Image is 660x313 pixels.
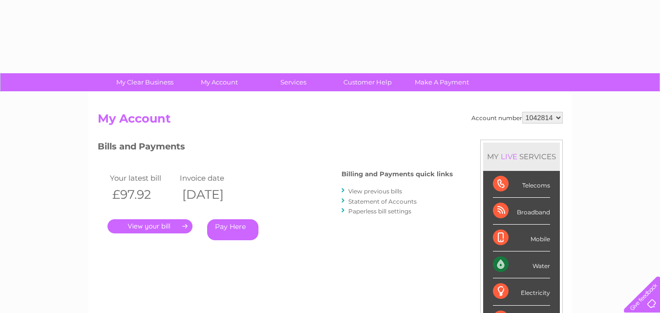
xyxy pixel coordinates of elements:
[493,278,550,305] div: Electricity
[105,73,185,91] a: My Clear Business
[493,225,550,251] div: Mobile
[179,73,259,91] a: My Account
[341,170,453,178] h4: Billing and Payments quick links
[348,208,411,215] a: Paperless bill settings
[207,219,258,240] a: Pay Here
[327,73,408,91] a: Customer Help
[253,73,334,91] a: Services
[348,198,417,205] a: Statement of Accounts
[177,171,248,185] td: Invoice date
[348,188,402,195] a: View previous bills
[177,185,248,205] th: [DATE]
[471,112,563,124] div: Account number
[402,73,482,91] a: Make A Payment
[493,251,550,278] div: Water
[483,143,560,170] div: MY SERVICES
[107,171,178,185] td: Your latest bill
[98,112,563,130] h2: My Account
[98,140,453,157] h3: Bills and Payments
[499,152,519,161] div: LIVE
[493,171,550,198] div: Telecoms
[107,185,178,205] th: £97.92
[107,219,192,233] a: .
[493,198,550,225] div: Broadband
